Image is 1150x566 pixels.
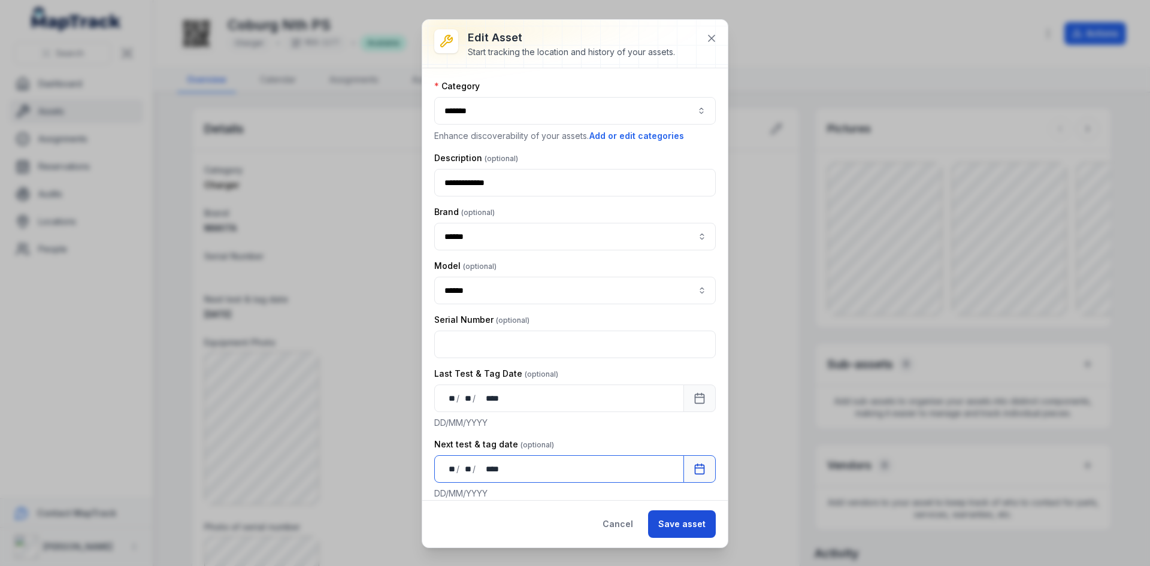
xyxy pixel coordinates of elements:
[434,438,554,450] label: Next test & tag date
[434,368,558,380] label: Last Test & Tag Date
[434,314,529,326] label: Serial Number
[456,463,461,475] div: /
[434,80,480,92] label: Category
[434,223,716,250] input: asset-edit:cf[95398f92-8612-421e-aded-2a99c5a8da30]-label
[468,29,675,46] h3: Edit asset
[444,392,456,404] div: day,
[434,206,495,218] label: Brand
[477,463,500,475] div: year,
[473,463,477,475] div: /
[683,455,716,483] button: Calendar
[456,392,461,404] div: /
[434,488,716,500] p: DD/MM/YYYY
[434,129,716,143] p: Enhance discoverability of your assets.
[444,463,456,475] div: day,
[473,392,477,404] div: /
[683,385,716,412] button: Calendar
[461,392,473,404] div: month,
[589,129,685,143] button: Add or edit categories
[477,392,500,404] div: year,
[434,152,518,164] label: Description
[461,463,473,475] div: month,
[468,46,675,58] div: Start tracking the location and history of your assets.
[434,277,716,304] input: asset-edit:cf[ae11ba15-1579-4ecc-996c-910ebae4e155]-label
[434,260,497,272] label: Model
[434,417,716,429] p: DD/MM/YYYY
[648,510,716,538] button: Save asset
[592,510,643,538] button: Cancel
